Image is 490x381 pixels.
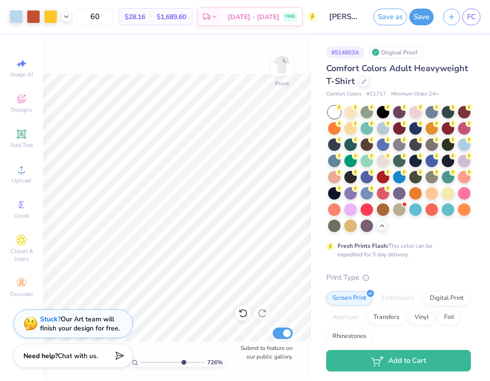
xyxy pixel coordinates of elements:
[275,79,289,88] div: Front
[326,350,471,371] button: Add to Cart
[367,310,405,325] div: Transfers
[375,291,421,306] div: Embroidery
[285,13,295,20] span: FREE
[10,290,33,298] span: Decorate
[326,329,373,344] div: Rhinestones
[467,11,476,22] span: FC
[11,71,33,78] span: Image AI
[272,55,291,74] img: Front
[11,106,32,114] span: Designs
[326,291,373,306] div: Screen Print
[326,272,471,283] div: Print Type
[58,351,98,360] span: Chat with us.
[23,351,58,360] strong: Need help?
[125,12,145,22] span: $28.16
[424,291,470,306] div: Digital Print
[326,90,362,98] span: Comfort Colors
[391,90,439,98] span: Minimum Order: 24 +
[235,344,293,361] label: Submit to feature on our public gallery.
[366,90,386,98] span: # C1717
[228,12,279,22] span: [DATE] - [DATE]
[14,212,29,220] span: Greek
[5,247,38,263] span: Clipart & logos
[157,12,186,22] span: $1,689.60
[40,315,61,324] strong: Stuck?
[369,46,423,58] div: Original Proof
[373,9,407,25] button: Save as
[207,358,223,367] span: 726 %
[462,9,480,25] a: FC
[10,141,33,149] span: Add Text
[322,7,369,26] input: Untitled Design
[76,8,114,25] input: – –
[12,177,31,184] span: Upload
[438,310,460,325] div: Foil
[40,315,120,333] div: Our Art team will finish your design for free.
[338,242,455,259] div: This color can be expedited for 5 day delivery.
[409,9,434,25] button: Save
[338,242,388,250] strong: Fresh Prints Flash:
[326,310,364,325] div: Applique
[326,46,364,58] div: # 514803A
[408,310,435,325] div: Vinyl
[326,63,468,87] span: Comfort Colors Adult Heavyweight T-Shirt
